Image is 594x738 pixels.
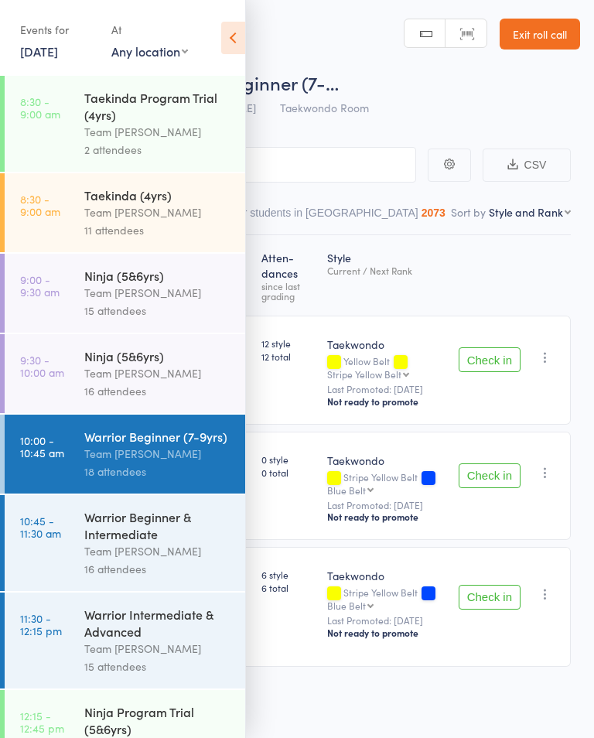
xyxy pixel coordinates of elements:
time: 10:45 - 11:30 am [20,514,61,539]
div: Not ready to promote [327,511,446,523]
a: 11:30 -12:15 pmWarrior Intermediate & AdvancedTeam [PERSON_NAME]15 attendees [5,593,245,688]
div: Team [PERSON_NAME] [84,364,232,382]
div: 15 attendees [84,302,232,319]
div: Team [PERSON_NAME] [84,284,232,302]
a: [DATE] [20,43,58,60]
div: since last grading [261,281,315,301]
button: Check in [459,463,521,488]
time: 11:30 - 12:15 pm [20,612,62,637]
time: 8:30 - 9:00 am [20,95,60,120]
span: Taekwondo Room [280,100,369,115]
span: 12 total [261,350,315,363]
div: Style [321,242,452,309]
span: 0 style [261,453,315,466]
div: 2073 [422,207,445,219]
div: Taekwondo [327,453,446,468]
div: Ninja Program Trial (5&6yrs) [84,703,232,737]
div: Atten­dances [255,242,321,309]
time: 9:30 - 10:00 am [20,354,64,378]
span: Warrior Beginner (7-… [153,70,339,95]
a: 10:45 -11:30 amWarrior Beginner & IntermediateTeam [PERSON_NAME]16 attendees [5,495,245,591]
a: 8:30 -9:00 amTaekinda (4yrs)Team [PERSON_NAME]11 attendees [5,173,245,252]
div: Stripe Yellow Belt [327,369,401,379]
div: 16 attendees [84,560,232,578]
div: Style and Rank [489,204,563,220]
time: 10:00 - 10:45 am [20,434,64,459]
time: 12:15 - 12:45 pm [20,709,64,734]
span: 12 style [261,337,315,350]
span: 0 total [261,466,315,479]
div: Yellow Belt [327,356,446,379]
a: Exit roll call [500,19,580,50]
div: Team [PERSON_NAME] [84,640,232,658]
div: Warrior Intermediate & Advanced [84,606,232,640]
div: 2 attendees [84,141,232,159]
div: Any location [111,43,188,60]
a: 9:30 -10:00 amNinja (5&6yrs)Team [PERSON_NAME]16 attendees [5,334,245,413]
div: 18 attendees [84,463,232,480]
span: 6 style [261,568,315,581]
button: CSV [483,149,571,182]
div: Warrior Beginner & Intermediate [84,508,232,542]
div: Stripe Yellow Belt [327,472,446,495]
div: Warrior Beginner (7-9yrs) [84,428,232,445]
div: 16 attendees [84,382,232,400]
div: Team [PERSON_NAME] [84,203,232,221]
span: 6 total [261,581,315,594]
small: Last Promoted: [DATE] [327,384,446,395]
button: Check in [459,347,521,372]
button: Other students in [GEOGRAPHIC_DATA]2073 [220,199,445,234]
div: Not ready to promote [327,395,446,408]
div: Team [PERSON_NAME] [84,123,232,141]
div: Taekwondo [327,337,446,352]
time: 9:00 - 9:30 am [20,273,60,298]
div: 11 attendees [84,221,232,239]
a: 10:00 -10:45 amWarrior Beginner (7-9yrs)Team [PERSON_NAME]18 attendees [5,415,245,494]
div: Not ready to promote [327,627,446,639]
div: Taekinda (4yrs) [84,186,232,203]
div: 15 attendees [84,658,232,675]
div: Team [PERSON_NAME] [84,445,232,463]
div: Current / Next Rank [327,265,446,275]
div: Taekwondo [327,568,446,583]
small: Last Promoted: [DATE] [327,500,446,511]
a: 8:30 -9:00 amTaekinda Program Trial (4yrs)Team [PERSON_NAME]2 attendees [5,76,245,172]
button: Check in [459,585,521,610]
div: At [111,17,188,43]
div: Team [PERSON_NAME] [84,542,232,560]
div: Stripe Yellow Belt [327,587,446,610]
div: Events for [20,17,96,43]
div: Blue Belt [327,485,366,495]
div: Ninja (5&6yrs) [84,347,232,364]
div: Ninja (5&6yrs) [84,267,232,284]
a: 9:00 -9:30 amNinja (5&6yrs)Team [PERSON_NAME]15 attendees [5,254,245,333]
time: 8:30 - 9:00 am [20,193,60,217]
div: Blue Belt [327,600,366,610]
small: Last Promoted: [DATE] [327,615,446,626]
div: Taekinda Program Trial (4yrs) [84,89,232,123]
label: Sort by [451,204,486,220]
